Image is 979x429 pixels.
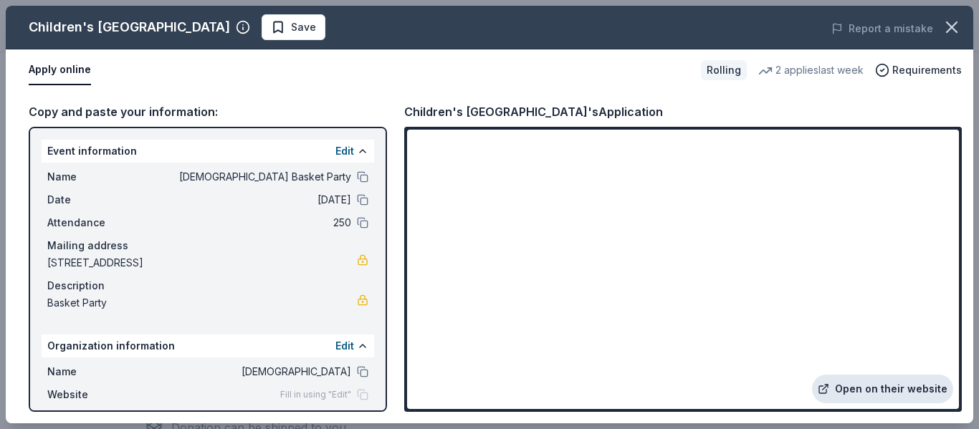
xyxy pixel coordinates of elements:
[47,277,368,294] div: Description
[892,62,962,79] span: Requirements
[47,363,143,380] span: Name
[758,62,864,79] div: 2 applies last week
[47,191,143,208] span: Date
[47,254,357,271] span: [STREET_ADDRESS]
[143,363,351,380] span: [DEMOGRAPHIC_DATA]
[47,237,368,254] div: Mailing address
[42,140,374,163] div: Event information
[29,55,91,85] button: Apply online
[47,294,357,312] span: Basket Party
[262,14,325,40] button: Save
[291,19,316,36] span: Save
[812,375,953,403] a: Open on their website
[335,143,354,160] button: Edit
[143,168,351,185] span: [DEMOGRAPHIC_DATA] Basket Party
[47,168,143,185] span: Name
[831,20,933,37] button: Report a mistake
[143,214,351,231] span: 250
[42,334,374,357] div: Organization information
[701,60,747,80] div: Rolling
[47,386,143,403] span: Website
[280,389,351,400] span: Fill in using "Edit"
[47,214,143,231] span: Attendance
[875,62,962,79] button: Requirements
[29,102,387,121] div: Copy and paste your information:
[143,191,351,208] span: [DATE]
[404,102,663,121] div: Children's [GEOGRAPHIC_DATA]'s Application
[47,409,143,426] span: EIN
[335,337,354,355] button: Edit
[29,16,230,39] div: Children's [GEOGRAPHIC_DATA]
